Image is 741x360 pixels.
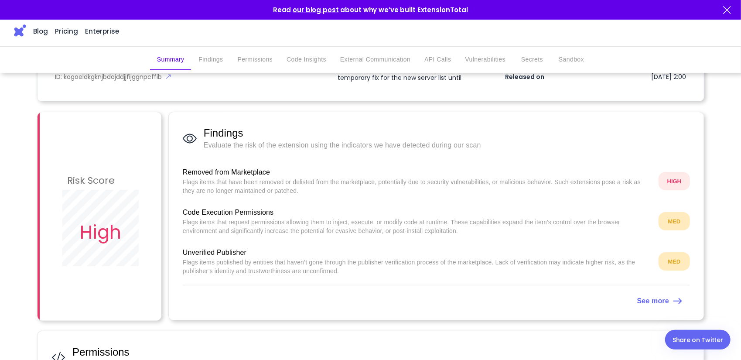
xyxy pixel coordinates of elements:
[458,49,512,70] button: Vulnerabilities
[183,247,652,258] span: Unverified Publisher
[280,49,333,70] button: Code Insights
[72,345,690,359] span: Permissions
[191,49,231,70] button: Findings
[80,219,121,246] h2: High
[183,167,652,178] span: Removed from Marketplace
[417,49,458,70] button: API Calls
[293,5,338,14] a: our blog post
[183,218,652,235] p: Flags items that request permissions allowing them to inject, execute, or modify code at runtime....
[552,49,591,70] button: Sandbox
[673,335,723,345] div: Share on Twitter
[512,49,552,70] button: Secrets
[183,258,652,275] p: Flags items published by entities that haven’t gone through the publisher verification process of...
[183,178,652,195] p: Flags items that have been removed or delisted from the marketplace, potentially due to security ...
[505,72,652,82] div: Released on
[204,126,690,140] span: Findings
[204,140,690,151] span: Evaluate the risk of the extension using the indicators we have detected during our scan
[667,178,682,185] strong: HIGH
[150,49,191,70] button: Summary
[183,207,652,218] span: Code Execution Permissions
[333,49,417,70] button: External Communication
[67,171,115,190] h3: Risk Score
[652,72,686,82] div: [DATE] 2:00
[668,258,681,265] strong: MED
[183,131,197,146] img: Findings
[665,330,731,350] a: Share on Twitter
[55,72,236,82] div: ID: kogoeldkgknjbdajddjjfijggnpcffib
[183,292,690,306] a: See more
[231,49,280,70] button: Permissions
[150,49,591,70] div: secondary tabs example
[637,297,669,305] strong: See more
[668,218,681,225] strong: MED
